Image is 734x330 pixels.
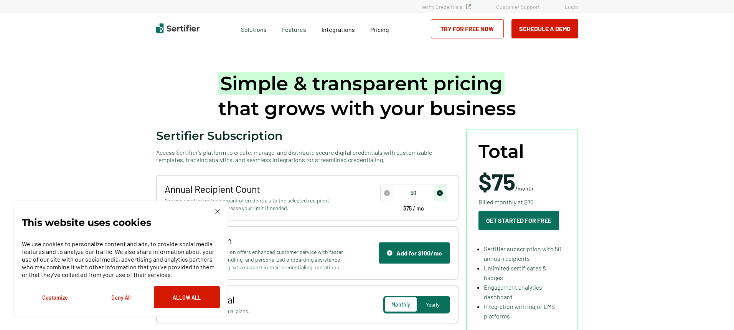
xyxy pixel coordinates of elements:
img: Support Icon [387,250,393,256]
p: This website uses cookies [22,219,151,226]
span: increase number [434,185,446,201]
span: Engagement analytics dashboard [484,284,542,300]
span: $75 [478,167,515,195]
span: / [478,170,533,193]
img: Sertifier | Digital Credentialing Platform [156,23,200,33]
a: Try for Free Now [431,19,504,38]
span: Solutions [241,24,267,33]
a: Pricing [370,24,389,33]
p: We use cookies to personalize content and ads, to provide social media features and to analyze ou... [22,240,220,279]
span: Sertifier subscription with 50 annual recipients [484,245,561,262]
button: Schedule a Demo [511,19,578,38]
span: Payment Interval [165,294,345,305]
button: Allow All [154,286,220,308]
span: Monthly [391,301,410,308]
span: Access Sertifier’s platform to create, manage, and distribute secure digital credentials with cus... [156,149,459,163]
span: month [518,185,533,192]
a: Customer Support [496,3,540,10]
span: Integrations [322,26,355,33]
span: Annual Recipient Count [165,183,345,195]
span: Pricing [370,26,389,33]
img: Decrease Icon [384,190,390,196]
span: decrease number [381,185,393,201]
a: Login [565,3,578,10]
div: Add for $100/mo [387,249,442,257]
a: Integrations [322,24,355,33]
img: Verified [466,4,471,9]
span: Billed monthly at $75 [478,197,533,207]
span: Sertifier Subscription [156,129,283,143]
span: Features [282,24,306,33]
button: Deny All [88,286,154,308]
span: You can send unlimited amount of credentials to the selected recipient amount. You can always inc... [165,197,345,212]
button: Get Started For Free [478,211,559,230]
span: Get 2 months free with annual plans. [165,307,345,315]
span: Unlimited certificates & badges [484,264,546,281]
span: Total [478,141,524,162]
span: The Advanced Support Add-on offers enhanced customer service with faster response times, priority... [165,248,345,271]
span: Simple & transparent pricing [218,72,505,95]
button: Customize [22,286,88,308]
span: $75 / mo [403,206,424,211]
h1: that grows with your business [218,71,516,121]
span: Yearly [426,301,439,308]
span: Support Add-On [165,235,345,246]
span: Integration with major LMS platforms [484,303,555,320]
a: Verify Credentials [421,3,471,10]
img: Cookie Popup Close [215,209,220,214]
button: Support IconAdd for $100/mo [379,242,450,264]
img: Increase Icon [437,190,443,196]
